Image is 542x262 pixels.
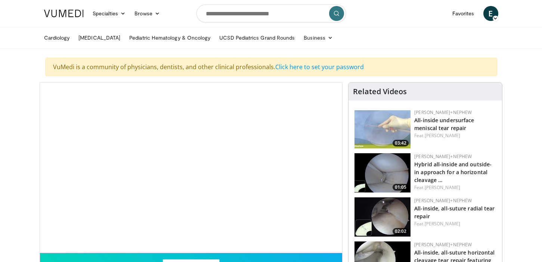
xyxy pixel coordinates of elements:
a: Favorites [448,6,479,21]
a: Cardiology [40,30,74,45]
div: VuMedi is a community of physicians, dentists, and other clinical professionals. [45,58,497,76]
a: E [483,6,498,21]
a: [PERSON_NAME] [425,132,460,139]
a: [PERSON_NAME] [425,221,460,227]
a: [PERSON_NAME]+Nephew [414,153,472,160]
a: Business [299,30,337,45]
img: 364c13b8-bf65-400b-a941-5a4a9c158216.150x105_q85_crop-smart_upscale.jpg [354,153,411,192]
img: 0d5ae7a0-0009-4902-af95-81e215730076.150x105_q85_crop-smart_upscale.jpg [354,197,411,237]
a: [PERSON_NAME]+Nephew [414,109,472,115]
video-js: Video Player [40,83,343,253]
a: [PERSON_NAME] [425,184,460,191]
a: 01:05 [354,153,411,192]
img: 02c34c8e-0ce7-40b9-85e3-cdd59c0970f9.150x105_q85_crop-smart_upscale.jpg [354,109,411,148]
a: Click here to set your password [275,63,364,71]
a: Browse [130,6,164,21]
span: 01:05 [393,184,409,191]
span: 03:42 [393,140,409,147]
a: Specialties [88,6,130,21]
div: Feat. [414,132,496,139]
a: UCSD Pediatrics Grand Rounds [215,30,299,45]
span: 02:02 [393,228,409,235]
input: Search topics, interventions [196,4,346,22]
a: [PERSON_NAME]+Nephew [414,197,472,204]
img: VuMedi Logo [44,10,84,17]
a: 02:02 [354,197,411,237]
a: All-inside undersurface meniscal tear repair [414,117,474,132]
a: Pediatric Hematology & Oncology [125,30,215,45]
div: Feat. [414,184,496,191]
a: [MEDICAL_DATA] [74,30,125,45]
a: All-inside, all-suture radial tear repair [414,205,495,220]
a: 03:42 [354,109,411,148]
div: Feat. [414,221,496,227]
h4: Related Videos [353,87,407,96]
a: Hybrid all-inside and outside-in approach for a horizontal cleavage … [414,161,492,184]
a: [PERSON_NAME]+Nephew [414,241,472,248]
